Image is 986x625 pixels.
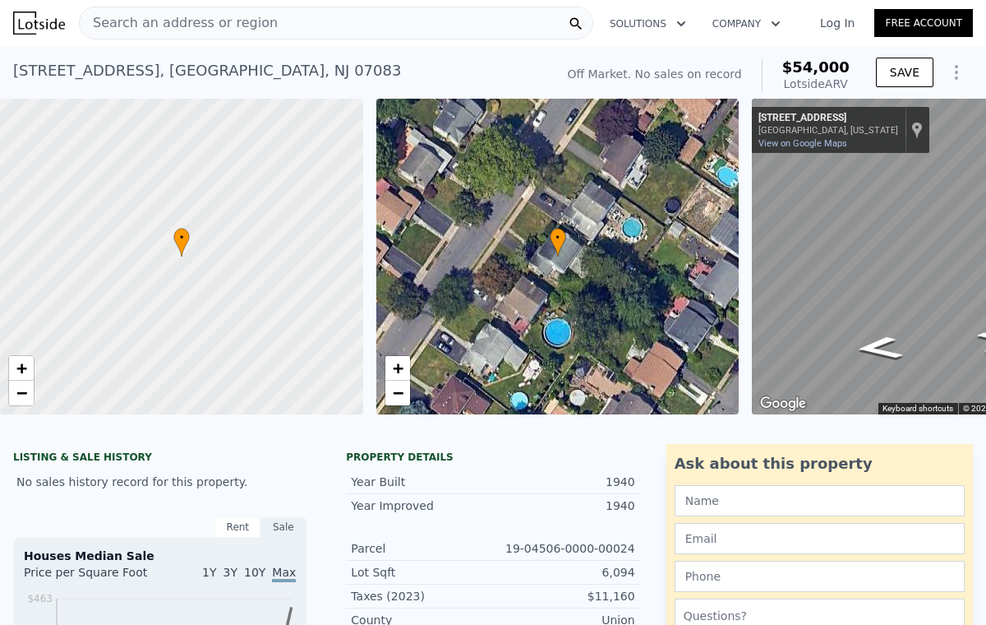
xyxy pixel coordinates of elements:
div: • [550,228,566,257]
a: Show location on map [911,121,923,139]
div: 19-04506-0000-00024 [493,540,635,557]
a: Log In [800,15,874,31]
span: 3Y [223,566,237,579]
div: Off Market. No sales on record [567,66,741,82]
img: Lotside [13,12,65,35]
div: Year Built [351,474,493,490]
span: • [173,230,190,245]
a: Free Account [874,9,973,37]
button: Keyboard shortcuts [882,403,953,414]
span: − [16,382,27,403]
div: Rent [214,516,260,538]
div: Property details [346,451,639,464]
div: Parcel [351,540,493,557]
span: Max [272,566,296,582]
input: Name [675,485,965,516]
a: Zoom in [385,356,410,381]
span: Search an address or region [80,13,278,33]
div: $11,160 [493,588,635,604]
div: [GEOGRAPHIC_DATA], [US_STATE] [758,125,898,136]
button: Company [699,9,794,39]
span: + [392,358,403,378]
div: Year Improved [351,498,493,514]
div: • [173,228,190,257]
div: Ask about this property [675,452,965,475]
a: Open this area in Google Maps (opens a new window) [756,393,810,414]
input: Email [675,523,965,554]
tspan: $463 [27,593,53,604]
div: [STREET_ADDRESS] [758,112,898,125]
div: Sale [260,516,306,538]
div: Lotside ARV [782,76,850,92]
input: Phone [675,561,965,592]
div: Taxes (2023) [351,588,493,604]
span: − [392,382,403,403]
button: Show Options [940,56,973,89]
path: Go Northeast, Mayfair Rd [836,331,923,365]
span: $54,000 [782,58,850,76]
a: Zoom in [9,356,34,381]
a: Zoom out [9,381,34,405]
span: 10Y [244,566,265,579]
button: Solutions [597,9,699,39]
span: + [16,358,27,378]
div: Lot Sqft [351,564,493,581]
a: View on Google Maps [758,138,847,149]
img: Google [756,393,810,414]
div: Price per Square Foot [24,564,160,590]
div: 1940 [493,474,635,490]
span: • [550,230,566,245]
div: No sales history record for this property. [13,467,306,497]
button: SAVE [876,58,933,87]
div: 1940 [493,498,635,514]
a: Zoom out [385,381,410,405]
div: LISTING & SALE HISTORY [13,451,306,467]
div: 6,094 [493,564,635,581]
div: [STREET_ADDRESS] , [GEOGRAPHIC_DATA] , NJ 07083 [13,59,401,82]
span: 1Y [202,566,216,579]
div: Houses Median Sale [24,548,296,564]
